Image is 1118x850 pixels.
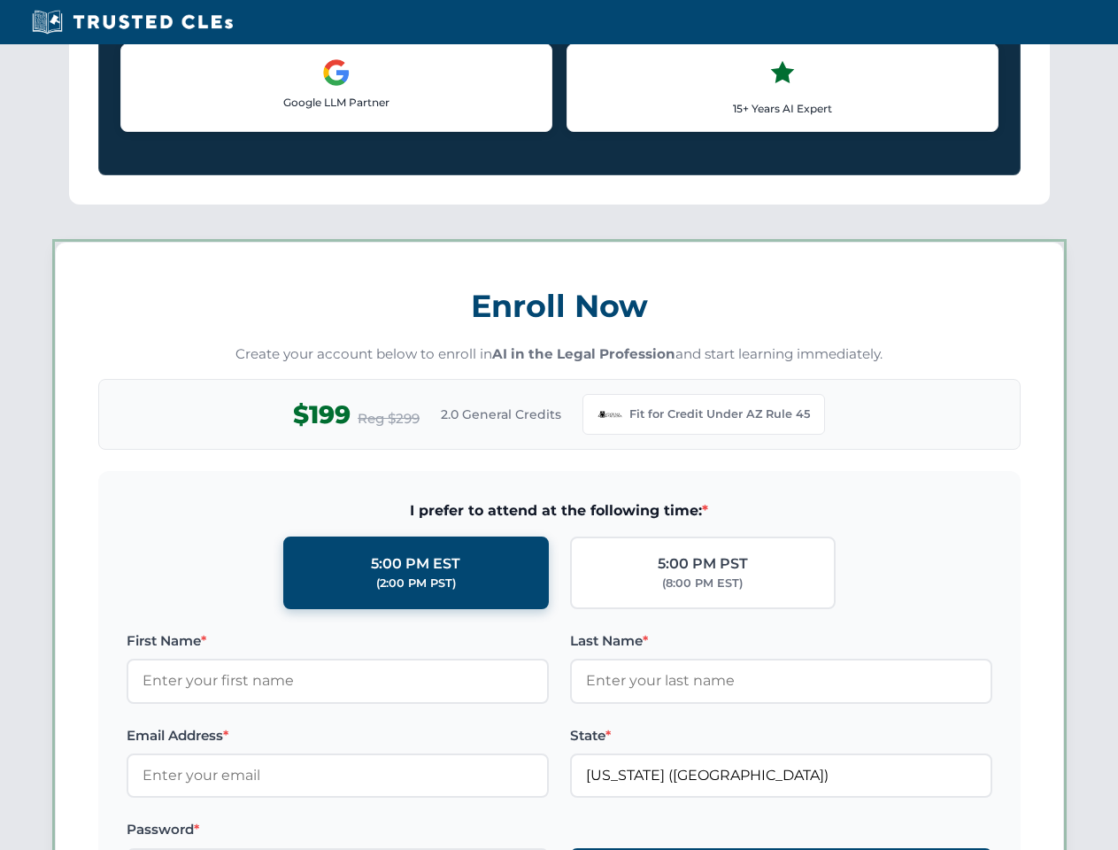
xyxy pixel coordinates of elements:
label: Password [127,819,549,840]
span: I prefer to attend at the following time: [127,499,992,522]
input: Enter your first name [127,659,549,703]
span: Fit for Credit Under AZ Rule 45 [629,406,810,423]
div: 5:00 PM EST [371,552,460,576]
span: 2.0 General Credits [441,405,561,424]
label: Last Name [570,630,992,652]
span: $199 [293,395,351,435]
input: Enter your last name [570,659,992,703]
img: Trusted CLEs [27,9,238,35]
label: First Name [127,630,549,652]
div: (8:00 PM EST) [662,575,743,592]
input: Arizona (AZ) [570,753,992,798]
p: Create your account below to enroll in and start learning immediately. [98,344,1021,365]
p: 15+ Years AI Expert [582,100,983,117]
div: (2:00 PM PST) [376,575,456,592]
img: Arizona Bar [598,402,622,427]
h3: Enroll Now [98,278,1021,334]
div: 5:00 PM PST [658,552,748,576]
span: Reg $299 [358,408,420,429]
input: Enter your email [127,753,549,798]
label: State [570,725,992,746]
img: Google [322,58,351,87]
strong: AI in the Legal Profession [492,345,675,362]
p: Google LLM Partner [135,94,537,111]
label: Email Address [127,725,549,746]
